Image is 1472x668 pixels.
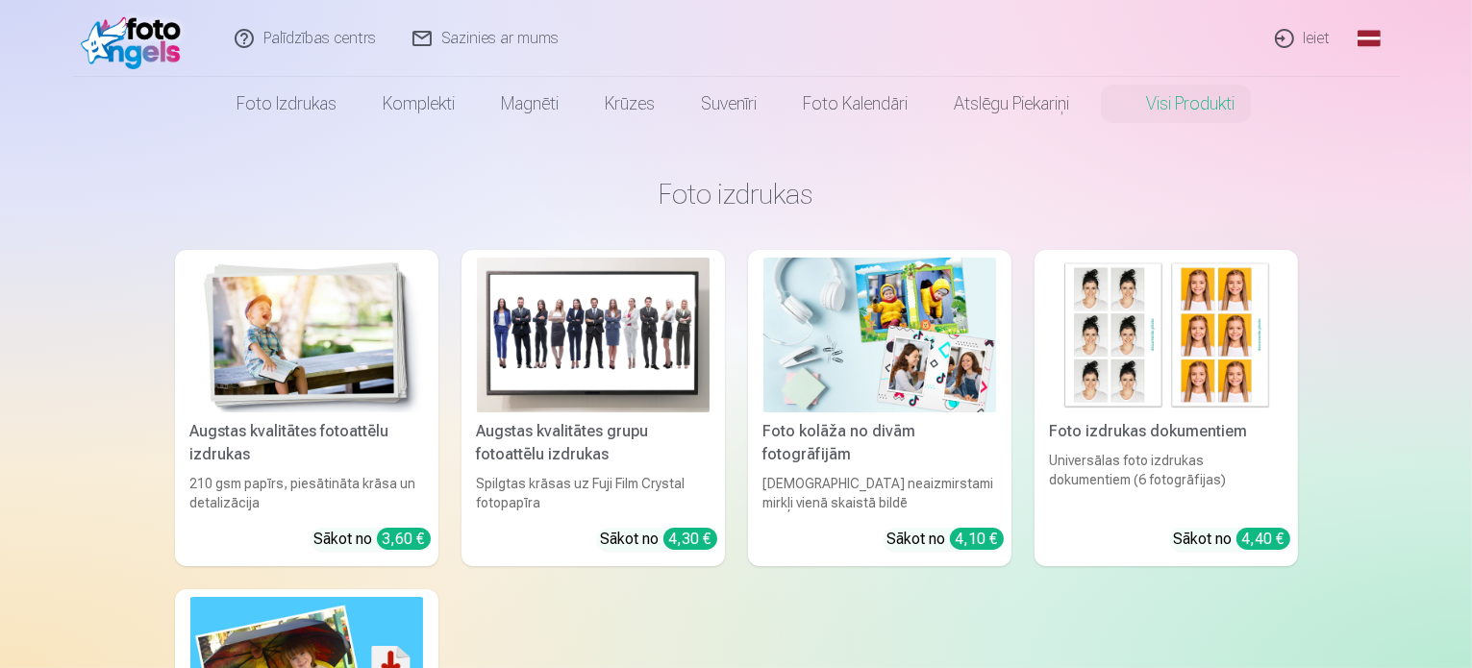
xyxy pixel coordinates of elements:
div: 210 gsm papīrs, piesātināta krāsa un detalizācija [183,474,431,512]
a: Foto kalendāri [781,77,932,131]
div: 3,60 € [377,528,431,550]
img: Foto kolāža no divām fotogrāfijām [763,258,996,412]
div: [DEMOGRAPHIC_DATA] neaizmirstami mirkļi vienā skaistā bildē [756,474,1004,512]
a: Augstas kvalitātes grupu fotoattēlu izdrukasAugstas kvalitātes grupu fotoattēlu izdrukasSpilgtas ... [462,250,725,566]
img: Augstas kvalitātes fotoattēlu izdrukas [190,258,423,412]
div: Augstas kvalitātes fotoattēlu izdrukas [183,420,431,466]
div: Spilgtas krāsas uz Fuji Film Crystal fotopapīra [469,474,717,512]
div: 4,30 € [663,528,717,550]
div: Universālas foto izdrukas dokumentiem (6 fotogrāfijas) [1042,451,1290,512]
a: Visi produkti [1093,77,1259,131]
div: Foto izdrukas dokumentiem [1042,420,1290,443]
div: Sākot no [1174,528,1290,551]
h3: Foto izdrukas [190,177,1283,211]
a: Foto izdrukas [214,77,361,131]
div: 4,40 € [1236,528,1290,550]
div: Sākot no [887,528,1004,551]
a: Augstas kvalitātes fotoattēlu izdrukasAugstas kvalitātes fotoattēlu izdrukas210 gsm papīrs, piesā... [175,250,438,566]
a: Foto kolāža no divām fotogrāfijāmFoto kolāža no divām fotogrāfijām[DEMOGRAPHIC_DATA] neaizmirstam... [748,250,1011,566]
a: Krūzes [583,77,679,131]
a: Magnēti [479,77,583,131]
div: 4,10 € [950,528,1004,550]
a: Foto izdrukas dokumentiemFoto izdrukas dokumentiemUniversālas foto izdrukas dokumentiem (6 fotogr... [1035,250,1298,566]
img: Augstas kvalitātes grupu fotoattēlu izdrukas [477,258,710,412]
a: Suvenīri [679,77,781,131]
div: Sākot no [601,528,717,551]
img: /fa1 [81,8,191,69]
div: Sākot no [314,528,431,551]
a: Komplekti [361,77,479,131]
img: Foto izdrukas dokumentiem [1050,258,1283,412]
a: Atslēgu piekariņi [932,77,1093,131]
div: Foto kolāža no divām fotogrāfijām [756,420,1004,466]
div: Augstas kvalitātes grupu fotoattēlu izdrukas [469,420,717,466]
